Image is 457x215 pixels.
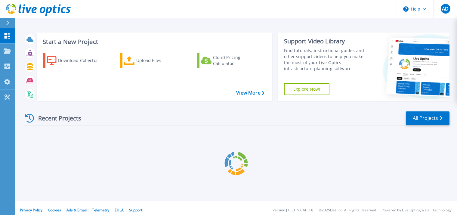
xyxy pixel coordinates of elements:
[43,39,264,45] h3: Start a New Project
[136,55,184,67] div: Upload Files
[284,83,330,95] a: Explore Now!
[284,37,370,45] div: Support Video Library
[58,55,106,67] div: Download Collector
[273,208,313,212] li: Version: [TECHNICAL_ID]
[381,208,452,212] li: Powered by Live Optics, a Dell Technology
[43,53,110,68] a: Download Collector
[406,111,449,125] a: All Projects
[120,53,187,68] a: Upload Files
[20,207,42,213] a: Privacy Policy
[66,207,87,213] a: Ads & Email
[48,207,61,213] a: Cookies
[23,111,89,126] div: Recent Projects
[197,53,264,68] a: Cloud Pricing Calculator
[115,207,124,213] a: EULA
[129,207,142,213] a: Support
[236,90,264,96] a: View More
[442,6,449,11] span: AD
[213,55,261,67] div: Cloud Pricing Calculator
[284,48,370,72] div: Find tutorials, instructional guides and other support videos to help you make the most of your L...
[319,208,376,212] li: © 2025 Dell Inc. All Rights Reserved
[92,207,109,213] a: Telemetry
